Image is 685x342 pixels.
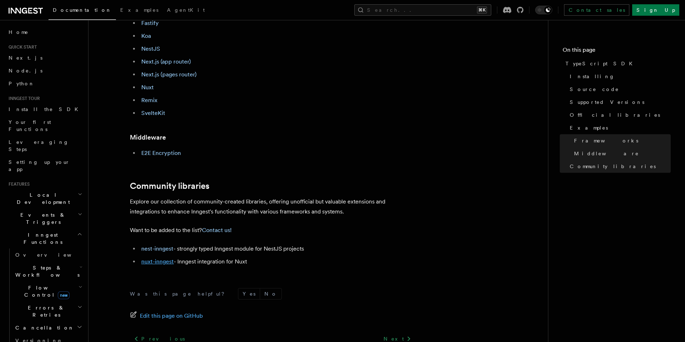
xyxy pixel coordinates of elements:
span: Cancellation [12,324,74,331]
span: Supported Versions [570,99,644,106]
a: Python [6,77,84,90]
button: Local Development [6,188,84,208]
a: Overview [12,248,84,261]
a: Supported Versions [567,96,671,109]
span: Next.js [9,55,42,61]
button: Errors & Retries [12,301,84,321]
span: Frameworks [574,137,638,144]
a: AgentKit [163,2,209,19]
a: SvelteKit [141,110,165,116]
a: Examples [567,121,671,134]
span: Community libraries [570,163,656,170]
a: Next.js (pages router) [141,71,197,78]
a: Official libraries [567,109,671,121]
a: Remix [141,97,157,104]
span: Edit this page on GitHub [140,311,203,321]
a: Nuxt [141,84,154,91]
span: Home [9,29,29,36]
span: Overview [15,252,89,258]
a: Home [6,26,84,39]
a: E2E Encryption [141,150,181,156]
a: Installing [567,70,671,83]
a: Community libraries [567,160,671,173]
a: Sign Up [632,4,679,16]
a: Koa [141,32,151,39]
button: Inngest Functions [6,228,84,248]
a: Community libraries [130,181,209,191]
span: Events & Triggers [6,211,78,226]
span: AgentKit [167,7,205,13]
span: Leveraging Steps [9,139,69,152]
a: Next.js [6,51,84,64]
span: Your first Functions [9,119,51,132]
span: Documentation [53,7,112,13]
a: NestJS [141,45,160,52]
p: Want to be added to the list? [130,225,415,235]
a: Middleware [130,132,166,142]
span: Examples [570,124,608,131]
button: Toggle dark mode [535,6,552,14]
h4: On this page [563,46,671,57]
span: Steps & Workflows [12,264,80,278]
span: Errors & Retries [12,304,77,318]
p: Was this page helpful? [130,290,229,297]
a: Fastify [141,20,159,26]
button: Cancellation [12,321,84,334]
button: Steps & Workflows [12,261,84,281]
a: Your first Functions [6,116,84,136]
button: Flow Controlnew [12,281,84,301]
span: Installing [570,73,615,80]
span: Source code [570,86,619,93]
button: Yes [238,288,260,299]
a: Node.js [6,64,84,77]
span: Python [9,81,35,86]
a: Edit this page on GitHub [130,311,203,321]
button: Search...⌘K [354,4,491,16]
span: Official libraries [570,111,660,119]
a: Middleware [571,147,671,160]
button: Events & Triggers [6,208,84,228]
span: Middleware [574,150,639,157]
a: Setting up your app [6,156,84,176]
span: Features [6,181,30,187]
kbd: ⌘K [477,6,487,14]
a: nuxt-inngest [141,258,174,265]
a: Frameworks [571,134,671,147]
span: Inngest Functions [6,231,77,246]
a: nest-inngest [141,245,173,252]
span: Install the SDK [9,106,82,112]
a: Source code [567,83,671,96]
span: Node.js [9,68,42,74]
span: Flow Control [12,284,78,298]
span: Local Development [6,191,78,206]
a: TypeScript SDK [563,57,671,70]
a: Next.js (app router) [141,58,191,65]
li: - Inngest integration for Nuxt [139,257,415,267]
li: - strongly typed Inngest module for NestJS projects [139,244,415,254]
button: No [260,288,281,299]
a: Install the SDK [6,103,84,116]
a: Documentation [49,2,116,20]
span: new [58,291,70,299]
a: Contact us! [202,227,232,233]
p: Explore our collection of community-created libraries, offering unofficial but valuable extension... [130,197,415,217]
a: Leveraging Steps [6,136,84,156]
a: Examples [116,2,163,19]
span: Quick start [6,44,37,50]
a: Contact sales [564,4,629,16]
span: Inngest tour [6,96,40,101]
span: TypeScript SDK [565,60,637,67]
span: Setting up your app [9,159,70,172]
span: Examples [120,7,158,13]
